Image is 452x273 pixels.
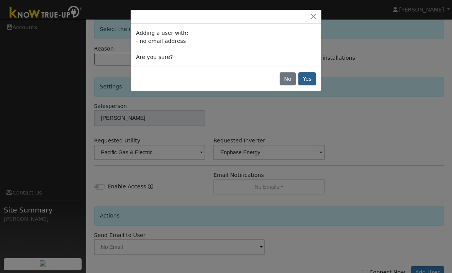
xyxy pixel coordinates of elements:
span: Are you sure? [136,54,173,60]
span: Adding a user with: [136,30,188,36]
span: - no email address [136,38,186,44]
button: Yes [298,72,316,85]
button: Close [308,13,319,21]
button: No [280,72,296,85]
